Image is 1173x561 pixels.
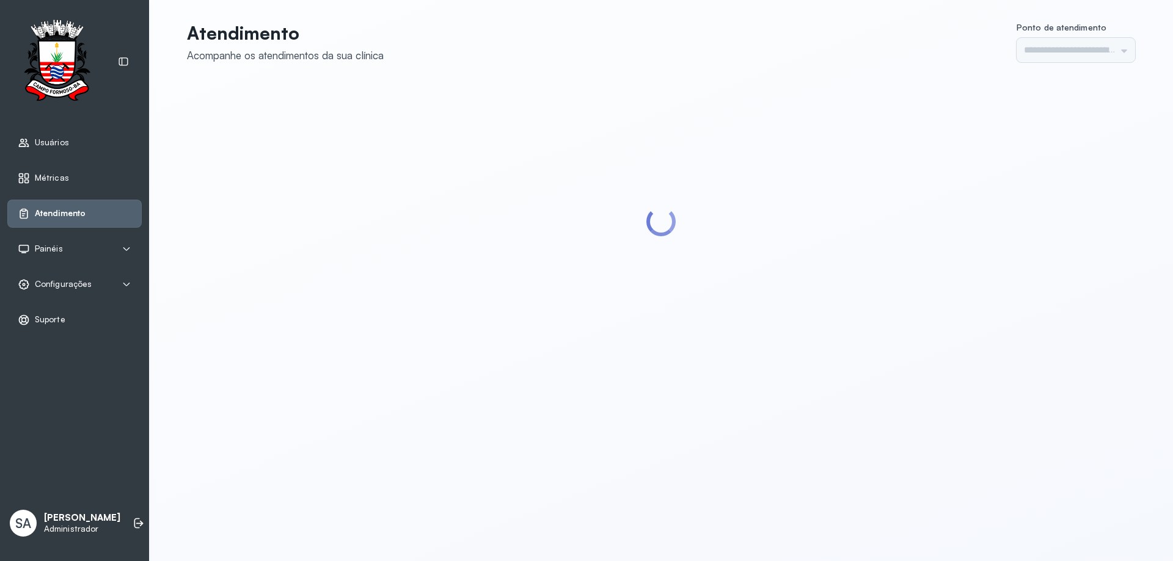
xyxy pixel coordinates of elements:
[44,512,120,524] p: [PERSON_NAME]
[44,524,120,534] p: Administrador
[18,208,131,220] a: Atendimento
[18,137,131,149] a: Usuários
[1017,22,1106,32] span: Ponto de atendimento
[187,49,384,62] div: Acompanhe os atendimentos da sua clínica
[35,208,86,219] span: Atendimento
[187,22,384,44] p: Atendimento
[35,314,65,325] span: Suporte
[35,279,92,289] span: Configurações
[35,173,69,183] span: Métricas
[18,172,131,184] a: Métricas
[13,20,101,104] img: Logotipo do estabelecimento
[35,244,63,254] span: Painéis
[35,137,69,148] span: Usuários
